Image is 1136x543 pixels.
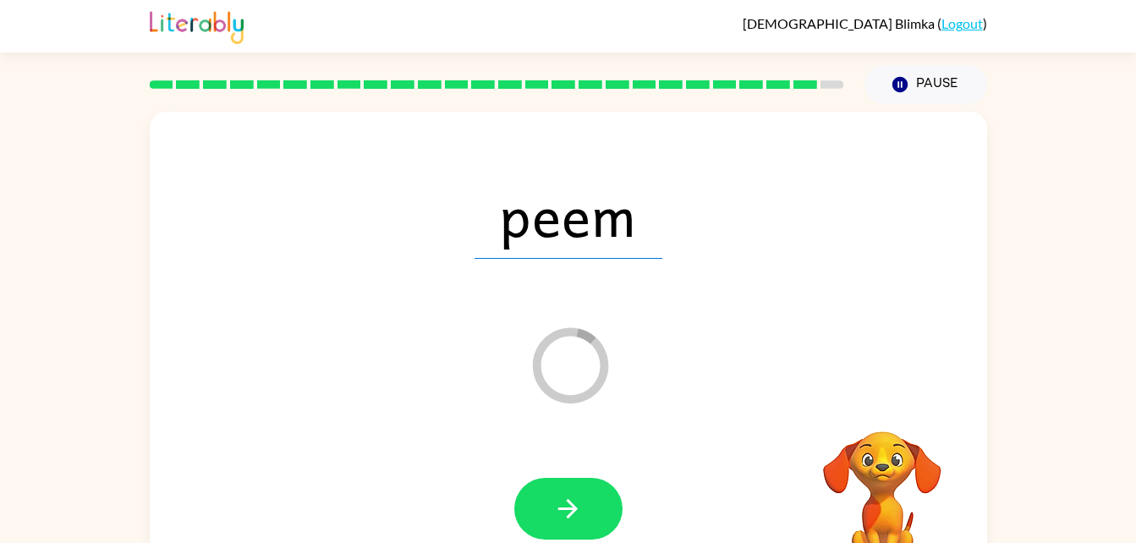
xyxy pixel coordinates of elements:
[864,65,987,104] button: Pause
[475,171,662,259] span: peem
[743,15,937,31] span: [DEMOGRAPHIC_DATA] Blimka
[150,7,244,44] img: Literably
[941,15,983,31] a: Logout
[743,15,987,31] div: ( )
